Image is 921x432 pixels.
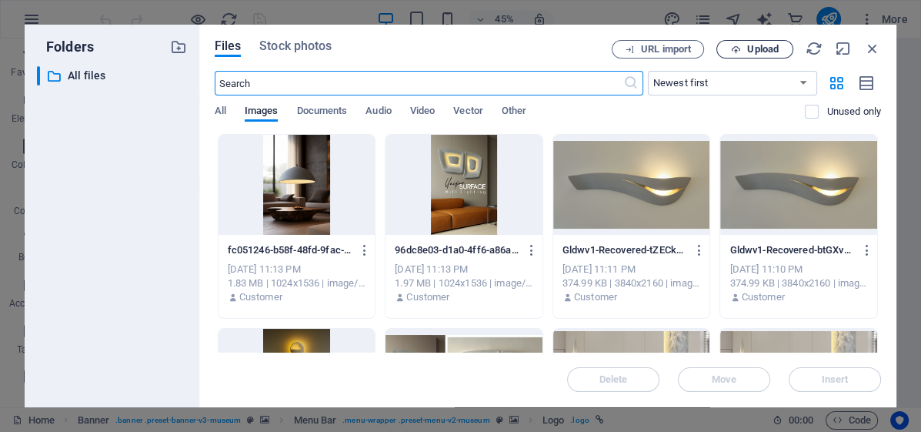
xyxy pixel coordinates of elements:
[502,102,526,123] span: Other
[365,102,391,123] span: Audio
[215,37,242,55] span: Files
[37,66,40,85] div: ​
[747,45,779,54] span: Upload
[562,263,701,276] div: [DATE] 11:11 PM
[239,290,282,304] p: Customer
[228,263,366,276] div: [DATE] 11:13 PM
[395,276,533,290] div: 1.97 MB | 1024x1536 | image/png
[215,102,226,123] span: All
[296,102,347,123] span: Documents
[410,102,435,123] span: Video
[612,40,704,59] button: URL import
[170,39,187,55] i: Create new folder
[742,290,785,304] p: Customer
[729,276,868,290] div: 374.99 KB | 3840x2160 | image/jpeg
[395,243,519,257] p: 96dc8e03-d1a0-4ff6-a86a-1dc4df8ceb9c1-KuDchrK96bo9EmuYeAUs6g.png
[835,40,852,57] i: Minimize
[864,40,881,57] i: Close
[259,37,332,55] span: Stock photos
[826,105,881,119] p: Displays only files that are not in use on the website. Files added during this session can still...
[228,276,366,290] div: 1.83 MB | 1024x1536 | image/png
[574,290,617,304] p: Customer
[729,243,853,257] p: Gldwv1-Recovered-btGXvmVIuX3ip02UrB8aBw.jpg
[729,263,868,276] div: [DATE] 11:10 PM
[641,45,691,54] span: URL import
[37,37,94,57] p: Folders
[453,102,483,123] span: Vector
[245,102,279,123] span: Images
[406,290,449,304] p: Customer
[68,67,159,85] p: All files
[562,243,686,257] p: Gldwv1-Recovered-tZECkUAnZz-CLF1ffujsWA.jpg
[716,40,793,59] button: Upload
[806,40,823,57] i: Reload
[215,71,623,95] input: Search
[228,243,352,257] p: fc051246-b58f-48fd-9fac-4fde8be089e8-ZXdqzCF1SGpcfw5cQ5rjrg.png
[562,276,701,290] div: 374.99 KB | 3840x2160 | image/jpeg
[395,263,533,276] div: [DATE] 11:13 PM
